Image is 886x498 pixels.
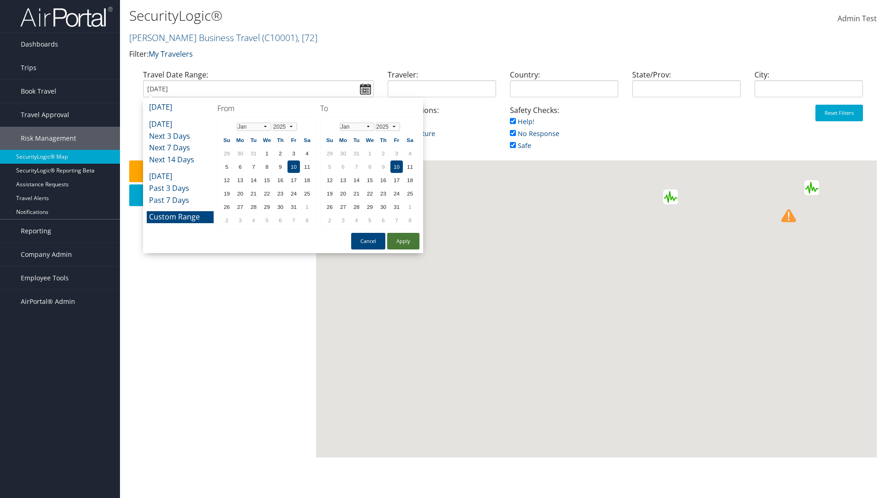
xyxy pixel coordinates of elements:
td: 3 [234,214,246,226]
span: Travel Approval [21,103,69,126]
span: Admin Test [838,13,877,24]
td: 28 [247,201,260,213]
button: Apply [387,233,419,249]
td: 2 [221,214,233,226]
span: Company Admin [21,243,72,266]
td: 11 [301,160,313,173]
td: 13 [337,174,349,186]
td: 3 [287,147,300,160]
td: 7 [287,214,300,226]
div: Travel Date Range: [136,69,381,105]
td: 1 [404,201,416,213]
button: Reset Filters [815,105,863,121]
td: 29 [364,201,376,213]
td: 4 [247,214,260,226]
li: [DATE] [147,119,214,130]
th: Fr [287,134,300,146]
a: Admin Test [838,5,877,33]
div: Traveler: [381,69,503,105]
td: 24 [390,187,403,200]
li: Next 3 Days [147,130,214,142]
td: 1 [261,147,273,160]
td: 6 [274,214,287,226]
h4: To [320,103,419,113]
span: Book Travel [21,80,56,103]
td: 31 [350,147,363,160]
td: 29 [221,147,233,160]
th: We [261,134,273,146]
th: Fr [390,134,403,146]
li: [DATE] [147,101,214,113]
td: 2 [323,214,336,226]
a: [PERSON_NAME] Business Travel [129,31,317,44]
span: ( C10001 ) [262,31,298,44]
td: 4 [404,147,416,160]
button: Download Report [129,184,311,206]
th: Mo [234,134,246,146]
th: Tu [247,134,260,146]
th: We [364,134,376,146]
span: Employee Tools [21,267,69,290]
td: 11 [404,160,416,173]
td: 17 [390,174,403,186]
td: 5 [261,214,273,226]
td: 27 [337,201,349,213]
td: 15 [364,174,376,186]
td: 10 [287,160,300,173]
td: 6 [377,214,389,226]
button: Safety Check [129,160,311,182]
div: City: [748,69,870,105]
h4: From [217,103,317,113]
td: 29 [323,147,336,160]
td: 28 [350,201,363,213]
div: Air/Hotel/Rail: [136,105,258,140]
img: airportal-logo.png [20,6,113,28]
td: 12 [323,174,336,186]
td: 5 [221,160,233,173]
div: State/Prov: [625,69,748,105]
li: [DATE] [147,171,214,183]
td: 6 [337,160,349,173]
td: 16 [274,174,287,186]
td: 8 [261,160,273,173]
td: 10 [390,160,403,173]
td: 5 [323,160,336,173]
td: 21 [247,187,260,200]
td: 25 [404,187,416,200]
td: 6 [234,160,246,173]
td: 8 [404,214,416,226]
td: 26 [221,201,233,213]
td: 3 [390,147,403,160]
td: 16 [377,174,389,186]
td: 15 [261,174,273,186]
span: Trips [21,56,36,79]
th: Tu [350,134,363,146]
th: Su [323,134,336,146]
td: 17 [287,174,300,186]
td: 7 [390,214,403,226]
td: 12 [221,174,233,186]
a: Safe [510,141,531,150]
td: 31 [390,201,403,213]
li: Past 3 Days [147,183,214,195]
td: 31 [287,201,300,213]
td: 5 [364,214,376,226]
td: 19 [221,187,233,200]
p: Filter: [129,48,628,60]
td: 29 [261,201,273,213]
td: 20 [337,187,349,200]
td: 9 [274,160,287,173]
td: 30 [337,147,349,160]
td: 2 [377,147,389,160]
td: 30 [234,147,246,160]
td: 19 [323,187,336,200]
div: 0 Travelers [129,210,316,227]
th: Sa [404,134,416,146]
td: 26 [323,201,336,213]
td: 7 [350,160,363,173]
td: 18 [404,174,416,186]
div: Green earthquake alert (Magnitude 4.9M, Depth:10km) in Türkiye 07/09/2025 09:35 UTC, 2.9 million ... [663,190,678,204]
span: Dashboards [21,33,58,56]
td: 4 [350,214,363,226]
td: 13 [234,174,246,186]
